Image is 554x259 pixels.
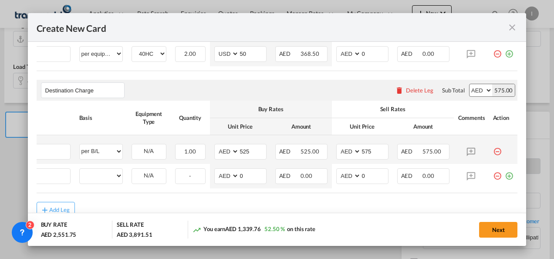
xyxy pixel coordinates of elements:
[279,172,300,179] span: AED
[45,84,124,97] input: Leg Name
[332,118,393,135] th: Unit Price
[395,86,404,95] md-icon: icon-delete
[505,46,513,55] md-icon: icon-plus-circle-outline green-400-fg
[505,168,513,177] md-icon: icon-plus-circle-outline green-400-fg
[189,172,191,179] span: -
[442,86,465,94] div: Sub Total
[395,87,433,94] button: Delete Leg
[184,148,196,155] span: 1.00
[493,144,502,153] md-icon: icon-minus-circle-outline red-400-fg
[79,114,123,122] div: Basis
[175,114,206,122] div: Quantity
[479,222,517,238] button: Next
[271,118,332,135] th: Amount
[41,221,67,231] div: BUY RATE
[37,22,507,33] div: Create New Card
[214,105,328,113] div: Buy Rates
[361,169,388,182] input: 0
[361,144,388,157] input: 575
[279,148,300,155] span: AED
[422,172,434,179] span: 0.00
[507,22,517,33] md-icon: icon-close fg-AAA8AD m-0 pointer
[41,205,49,214] md-icon: icon-plus md-link-fg s20
[80,47,122,61] select: per equipment
[454,101,489,135] th: Comments
[489,101,518,135] th: Action
[49,207,70,212] div: Add Leg
[264,225,285,232] span: 52.50 %
[301,50,319,57] span: 368.50
[193,225,201,234] md-icon: icon-trending-up
[336,105,449,113] div: Sell Rates
[37,202,75,218] button: Add Leg
[132,144,166,158] div: N/A
[279,50,300,57] span: AED
[422,148,441,155] span: 575.00
[422,50,434,57] span: 0.00
[492,84,515,96] div: 575.00
[239,169,266,182] input: 0
[493,46,502,55] md-icon: icon-minus-circle-outline red-400-fg
[406,87,433,94] div: Delete Leg
[132,169,166,182] div: N/A
[117,221,144,231] div: SELL RATE
[80,144,122,158] select: per B/L
[184,50,196,57] span: 2.00
[193,225,315,234] div: You earn on this rate
[239,144,266,157] input: 525
[401,172,422,179] span: AED
[117,231,152,239] div: AED 3,891.51
[401,50,422,57] span: AED
[401,148,422,155] span: AED
[393,118,454,135] th: Amount
[493,168,502,177] md-icon: icon-minus-circle-outline red-400-fg
[301,172,312,179] span: 0.00
[239,47,266,60] input: 50
[225,225,261,232] span: AED 1,339.76
[361,47,388,60] input: 0
[210,118,271,135] th: Unit Price
[28,13,527,246] md-dialog: Create New CardPort ...
[41,231,77,239] div: AED 2,551.75
[301,148,319,155] span: 525.00
[132,110,166,126] div: Equipment Type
